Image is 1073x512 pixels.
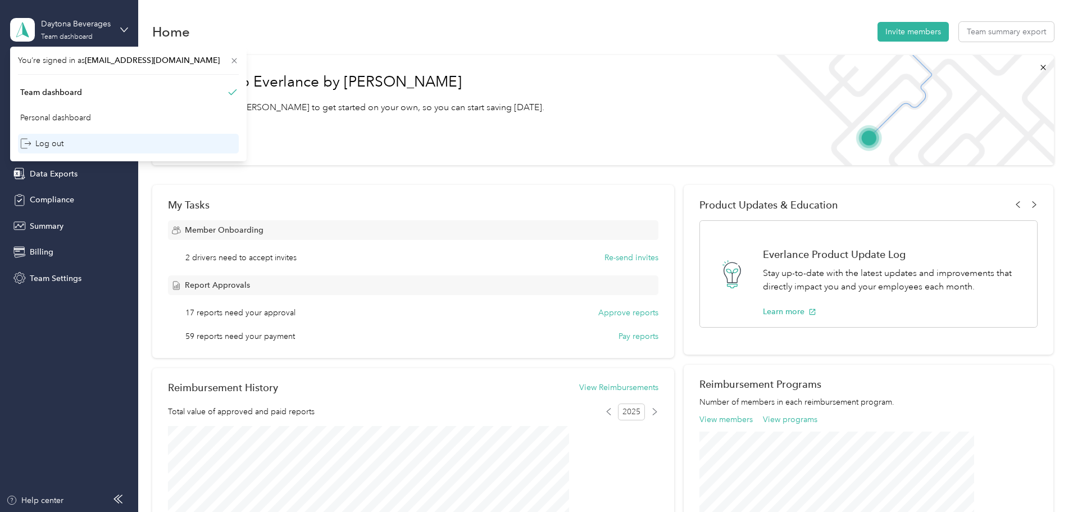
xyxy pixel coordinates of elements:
iframe: Everlance-gr Chat Button Frame [1010,449,1073,512]
div: My Tasks [168,199,658,211]
button: View programs [763,414,817,425]
h1: Home [152,26,190,38]
button: Learn more [763,306,816,318]
div: Team dashboard [20,87,82,98]
span: Billing [30,246,53,258]
button: View Reimbursements [579,382,658,393]
div: Team dashboard [41,34,93,40]
span: 2025 [618,404,645,420]
div: Personal dashboard [20,112,91,124]
span: Report Approvals [185,279,250,291]
p: Stay up-to-date with the latest updates and improvements that directly impact you and your employ... [763,266,1025,294]
span: Product Updates & Education [699,199,838,211]
p: Number of members in each reimbursement program. [699,396,1038,408]
span: Data Exports [30,168,78,180]
span: Compliance [30,194,74,206]
p: Read our step-by-[PERSON_NAME] to get started on your own, so you can start saving [DATE]. [168,101,544,115]
button: Team summary export [959,22,1054,42]
h2: Reimbursement History [168,382,278,393]
span: 59 reports need your payment [185,330,295,342]
button: Help center [6,495,63,506]
span: 17 reports need your approval [185,307,295,319]
button: Approve reports [598,307,658,319]
span: Summary [30,220,63,232]
button: Invite members [878,22,949,42]
span: You’re signed in as [18,55,239,66]
span: 2 drivers need to accept invites [185,252,297,264]
h1: Everlance Product Update Log [763,248,1025,260]
span: Team Settings [30,273,81,284]
span: Total value of approved and paid reports [168,406,315,418]
h2: Reimbursement Programs [699,378,1038,390]
div: Log out [20,138,63,149]
div: Daytona Beverages [41,18,111,30]
button: View members [699,414,753,425]
img: Welcome to everlance [765,55,1053,165]
button: Pay reports [619,330,658,342]
span: [EMAIL_ADDRESS][DOMAIN_NAME] [85,56,220,65]
button: Re-send invites [604,252,658,264]
h1: Welcome to Everlance by [PERSON_NAME] [168,73,544,91]
span: Member Onboarding [185,224,263,236]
